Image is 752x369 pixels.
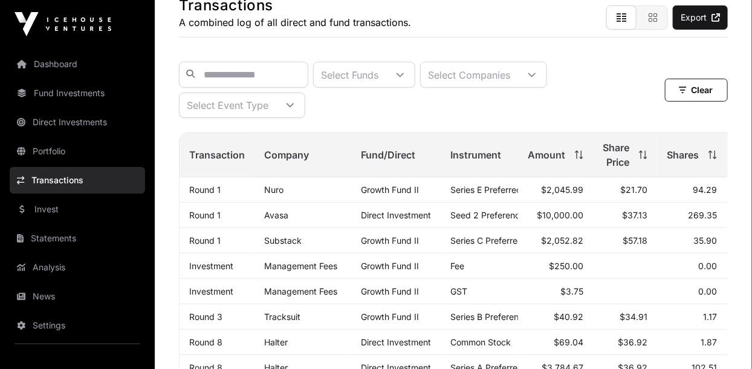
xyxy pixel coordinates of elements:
a: Settings [10,312,145,339]
a: Nuro [264,184,284,195]
p: Management Fees [264,286,342,296]
a: Growth Fund II [361,184,419,195]
span: Shares [667,148,699,162]
div: Select Companies [421,62,517,87]
a: Portfolio [10,138,145,165]
span: Direct Investment [361,210,431,220]
a: Transactions [10,167,145,194]
span: Series C Preferred Stock [450,235,548,246]
td: $69.04 [518,330,593,355]
p: Management Fees [264,261,342,271]
span: $36.92 [618,337,647,347]
a: Investment [189,286,233,296]
span: Share Price [603,140,629,169]
button: Clear [665,79,728,102]
td: $2,045.99 [518,177,593,203]
a: Export [673,5,728,30]
a: News [10,283,145,310]
span: 94.29 [693,184,717,195]
span: Series B Preference Shares [450,312,558,322]
a: Dashboard [10,51,145,77]
td: $10,000.00 [518,203,593,228]
span: 0.00 [698,261,717,271]
a: Substack [264,235,302,246]
a: Avasa [264,210,288,220]
a: Halter [264,337,288,347]
a: Analysis [10,254,145,281]
span: Amount [528,148,565,162]
a: Investment [189,261,233,271]
span: Fee [450,261,464,271]
a: Growth Fund II [361,286,419,296]
a: Fund Investments [10,80,145,106]
a: Growth Fund II [361,235,419,246]
iframe: Chat Widget [692,311,752,369]
a: Round 1 [189,210,221,220]
a: Invest [10,196,145,223]
span: GST [450,286,467,296]
a: Round 1 [189,184,221,195]
span: 269.35 [688,210,717,220]
span: $37.13 [622,210,647,220]
a: Statements [10,225,145,252]
span: 35.90 [693,235,717,246]
span: Transaction [189,148,245,162]
span: Seed 2 Preference Shares [450,210,554,220]
a: Round 3 [189,312,222,322]
td: $40.92 [518,304,593,330]
div: Select Event Type [180,93,276,117]
span: Direct Investment [361,337,431,347]
span: Fund/Direct [361,148,415,162]
a: Round 8 [189,337,222,347]
img: Icehouse Ventures Logo [15,12,111,36]
div: Select Funds [314,62,386,87]
span: $57.18 [623,235,647,246]
td: $250.00 [518,253,593,279]
span: Instrument [450,148,501,162]
span: Series E Preferred Stock [450,184,547,195]
a: Round 1 [189,235,221,246]
a: Growth Fund II [361,312,419,322]
span: Common Stock [450,337,511,347]
span: $21.70 [620,184,647,195]
td: $2,052.82 [518,228,593,253]
td: $3.75 [518,279,593,304]
a: Direct Investments [10,109,145,136]
span: Company [264,148,309,162]
a: Tracksuit [264,312,300,322]
span: 0.00 [698,286,717,296]
span: $34.91 [620,312,647,322]
a: Growth Fund II [361,261,419,271]
p: A combined log of all direct and fund transactions. [179,15,411,30]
